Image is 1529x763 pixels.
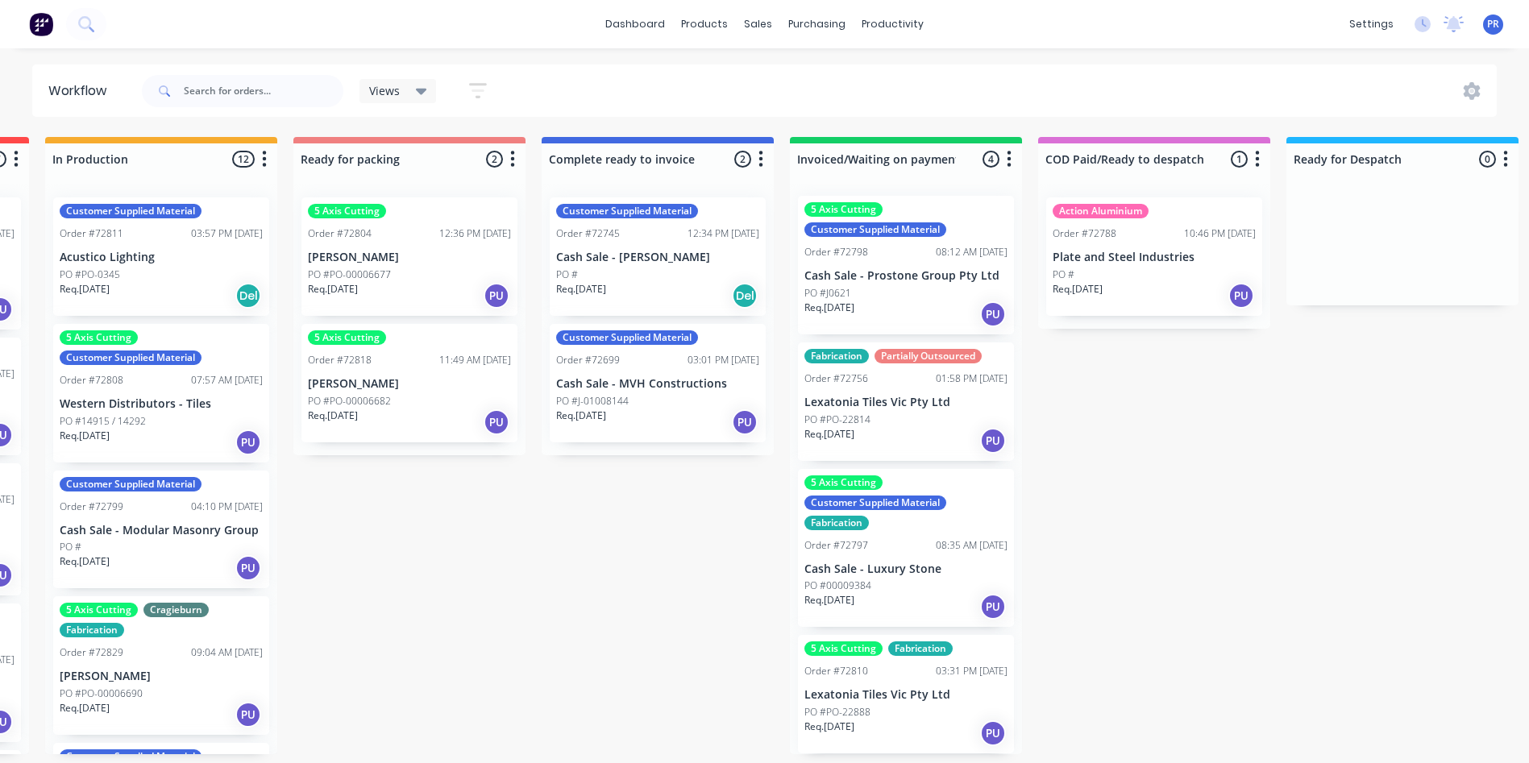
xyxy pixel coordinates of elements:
[804,427,854,442] p: Req. [DATE]
[143,603,209,617] div: Cragieburn
[804,222,946,237] div: Customer Supplied Material
[60,204,202,218] div: Customer Supplied Material
[798,635,1014,753] div: 5 Axis CuttingFabricationOrder #7281003:31 PM [DATE]Lexatonia Tiles Vic Pty LtdPO #PO-22888Req.[D...
[980,428,1006,454] div: PU
[308,330,386,345] div: 5 Axis Cutting
[1053,204,1149,218] div: Action Aluminium
[804,562,1008,576] p: Cash Sale - Luxury Stone
[550,324,766,442] div: Customer Supplied MaterialOrder #7269903:01 PM [DATE]Cash Sale - MVH ConstructionsPO #J-01008144R...
[1228,283,1254,309] div: PU
[60,350,202,365] div: Customer Supplied Material
[556,408,606,423] p: Req. [DATE]
[556,251,759,264] p: Cash Sale - [PERSON_NAME]
[798,342,1014,461] div: FabricationPartially OutsourcedOrder #7275601:58 PM [DATE]Lexatonia Tiles Vic Pty LtdPO #PO-22814...
[1341,12,1402,36] div: settings
[60,373,123,388] div: Order #72808
[556,353,620,367] div: Order #72699
[60,645,123,660] div: Order #72829
[597,12,673,36] a: dashboard
[484,409,509,435] div: PU
[556,204,698,218] div: Customer Supplied Material
[798,196,1014,334] div: 5 Axis CuttingCustomer Supplied MaterialOrder #7279808:12 AM [DATE]Cash Sale - Prostone Group Pty...
[53,197,269,316] div: Customer Supplied MaterialOrder #7281103:57 PM [DATE]Acustico LightingPO #PO-0345Req.[DATE]Del
[235,283,261,309] div: Del
[888,641,953,656] div: Fabrication
[804,371,868,386] div: Order #72756
[53,324,269,462] div: 5 Axis CuttingCustomer Supplied MaterialOrder #7280807:57 AM [DATE]Western Distributors - TilesPO...
[804,286,851,301] p: PO #J0621
[60,670,263,683] p: [PERSON_NAME]
[484,283,509,309] div: PU
[60,226,123,241] div: Order #72811
[308,353,372,367] div: Order #72818
[1046,197,1262,316] div: Action AluminiumOrder #7278810:46 PM [DATE]Plate and Steel IndustriesPO #Req.[DATE]PU
[673,12,736,36] div: products
[29,12,53,36] img: Factory
[556,267,578,282] p: PO #
[804,578,871,593] p: PO #00009384
[191,226,263,241] div: 03:57 PM [DATE]
[60,429,110,443] p: Req. [DATE]
[60,330,138,345] div: 5 Axis Cutting
[804,396,1008,409] p: Lexatonia Tiles Vic Pty Ltd
[980,301,1006,327] div: PU
[875,349,982,363] div: Partially Outsourced
[308,226,372,241] div: Order #72804
[804,688,1008,702] p: Lexatonia Tiles Vic Pty Ltd
[439,353,511,367] div: 11:49 AM [DATE]
[60,554,110,569] p: Req. [DATE]
[60,540,81,554] p: PO #
[1053,226,1116,241] div: Order #72788
[556,282,606,296] p: Req. [DATE]
[53,471,269,589] div: Customer Supplied MaterialOrder #7279904:10 PM [DATE]Cash Sale - Modular Masonry GroupPO #Req.[DA...
[854,12,932,36] div: productivity
[184,75,343,107] input: Search for orders...
[60,414,146,429] p: PO #14915 / 14292
[308,408,358,423] p: Req. [DATE]
[60,282,110,296] p: Req. [DATE]
[60,500,123,514] div: Order #72799
[732,409,758,435] div: PU
[60,623,124,637] div: Fabrication
[980,720,1006,746] div: PU
[732,283,758,309] div: Del
[804,475,883,490] div: 5 Axis Cutting
[1184,226,1256,241] div: 10:46 PM [DATE]
[550,197,766,316] div: Customer Supplied MaterialOrder #7274512:34 PM [DATE]Cash Sale - [PERSON_NAME]PO #Req.[DATE]Del
[798,469,1014,628] div: 5 Axis CuttingCustomer Supplied MaterialFabricationOrder #7279708:35 AM [DATE]Cash Sale - Luxury ...
[804,593,854,607] p: Req. [DATE]
[804,496,946,510] div: Customer Supplied Material
[308,394,391,408] p: PO #PO-00006682
[60,701,110,715] p: Req. [DATE]
[235,429,261,455] div: PU
[556,226,620,241] div: Order #72745
[60,251,263,264] p: Acustico Lighting
[804,705,870,719] p: PO #PO-22888
[736,12,780,36] div: sales
[936,371,1008,386] div: 01:58 PM [DATE]
[308,251,511,264] p: [PERSON_NAME]
[60,686,143,701] p: PO #PO-00006690
[780,12,854,36] div: purchasing
[191,373,263,388] div: 07:57 AM [DATE]
[308,204,386,218] div: 5 Axis Cutting
[60,397,263,411] p: Western Distributors - Tiles
[936,664,1008,678] div: 03:31 PM [DATE]
[53,596,269,735] div: 5 Axis CuttingCragieburnFabricationOrder #7282909:04 AM [DATE][PERSON_NAME]PO #PO-00006690Req.[DA...
[308,282,358,296] p: Req. [DATE]
[804,538,868,553] div: Order #72797
[1053,267,1074,282] p: PO #
[308,267,391,282] p: PO #PO-00006677
[804,269,1008,283] p: Cash Sale - Prostone Group Pty Ltd
[1053,251,1256,264] p: Plate and Steel Industries
[804,349,869,363] div: Fabrication
[235,702,261,728] div: PU
[804,245,868,259] div: Order #72798
[936,538,1008,553] div: 08:35 AM [DATE]
[688,353,759,367] div: 03:01 PM [DATE]
[804,664,868,678] div: Order #72810
[191,500,263,514] div: 04:10 PM [DATE]
[60,267,120,282] p: PO #PO-0345
[556,394,629,408] p: PO #J-01008144
[804,202,883,217] div: 5 Axis Cutting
